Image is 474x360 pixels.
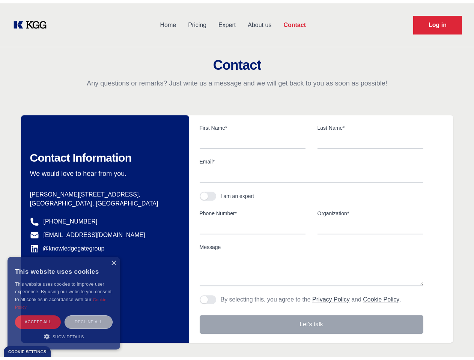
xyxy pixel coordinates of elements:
p: [GEOGRAPHIC_DATA], [GEOGRAPHIC_DATA] [30,196,177,205]
a: Expert [212,12,242,31]
a: KOL Knowledge Platform: Talk to Key External Experts (KEE) [12,16,53,28]
p: Any questions or remarks? Just write us a message and we will get back to you as soon as possible! [9,75,465,84]
label: Last Name* [318,121,423,128]
iframe: Chat Widget [436,318,474,354]
p: By selecting this, you agree to the and . [221,292,401,301]
a: Contact [277,12,312,31]
span: Show details [53,331,84,336]
h2: Contact [9,54,465,69]
span: This website uses cookies to improve user experience. By using our website you consent to all coo... [15,278,111,299]
div: Cookie settings [8,346,46,351]
label: Organization* [318,206,423,214]
a: Request Demo [413,12,462,31]
a: Cookie Policy [15,294,107,306]
label: Message [200,240,423,247]
label: Phone Number* [200,206,305,214]
a: About us [242,12,277,31]
a: Privacy Policy [312,293,350,299]
div: Close [111,257,116,263]
a: Pricing [182,12,212,31]
label: First Name* [200,121,305,128]
a: [PHONE_NUMBER] [44,214,98,223]
h2: Contact Information [30,148,177,161]
a: Cookie Policy [363,293,399,299]
a: [EMAIL_ADDRESS][DOMAIN_NAME] [44,227,145,236]
p: We would love to hear from you. [30,166,177,175]
div: This website uses cookies [15,259,113,277]
p: [PERSON_NAME][STREET_ADDRESS], [30,187,177,196]
div: I am an expert [221,189,254,196]
button: Let's talk [200,312,423,330]
label: Email* [200,154,423,162]
a: @knowledgegategroup [30,241,105,250]
div: Show details [15,329,113,337]
div: Accept all [15,312,61,325]
a: Home [154,12,182,31]
div: Decline all [65,312,113,325]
